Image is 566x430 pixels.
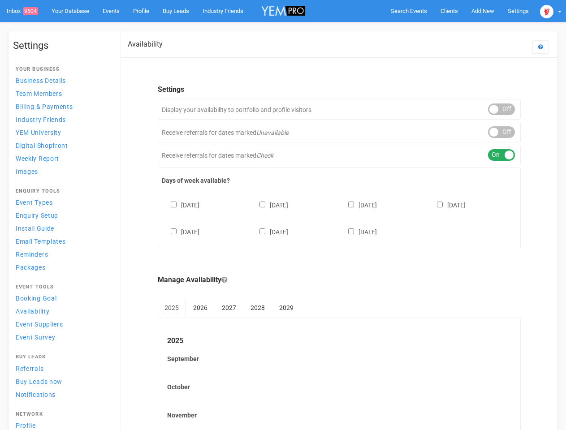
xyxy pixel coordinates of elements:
legend: 2025 [167,336,511,346]
div: Receive referrals for dates marked [158,145,521,165]
span: Search Events [391,8,427,14]
a: Notifications [13,388,112,400]
h4: Buy Leads [16,354,109,360]
a: Digital Shopfront [13,139,112,151]
a: YEM University [13,126,112,138]
a: Enquiry Setup [13,209,112,221]
a: Install Guide [13,222,112,234]
span: Email Templates [16,238,66,245]
label: October [167,383,511,391]
label: November [167,411,511,420]
label: [DATE] [428,200,466,210]
span: Notifications [16,391,56,398]
span: Install Guide [16,225,54,232]
a: Reminders [13,248,112,260]
span: Event Types [16,199,53,206]
span: Event Survey [16,334,55,341]
a: Availability [13,305,112,317]
input: [DATE] [348,202,354,207]
label: [DATE] [251,227,288,236]
span: Clients [441,8,458,14]
span: Booking Goal [16,295,56,302]
h4: Network [16,412,109,417]
span: Billing & Payments [16,103,73,110]
a: Business Details [13,74,112,86]
a: 2027 [215,299,243,317]
span: Event Suppliers [16,321,63,328]
label: Days of week available? [162,176,517,185]
input: [DATE] [259,202,265,207]
input: [DATE] [348,228,354,234]
a: Buy Leads now [13,375,112,387]
label: [DATE] [339,227,377,236]
a: Images [13,165,112,177]
a: Industry Friends [13,113,112,125]
h1: Settings [13,40,112,51]
span: Weekly Report [16,155,59,162]
span: Enquiry Setup [16,212,58,219]
h2: Availability [128,40,163,48]
h4: Event Tools [16,284,109,290]
label: [DATE] [251,200,288,210]
img: open-uri20250107-2-1pbi2ie [540,5,553,18]
span: Images [16,168,38,175]
div: Display your availability to portfolio and profile visitors [158,99,521,120]
input: [DATE] [437,202,443,207]
label: [DATE] [162,227,199,236]
label: [DATE] [339,200,377,210]
a: Team Members [13,87,112,99]
a: Event Suppliers [13,318,112,330]
div: Receive referrals for dates marked [158,122,521,142]
a: Packages [13,261,112,273]
a: 2026 [186,299,214,317]
a: Weekly Report [13,152,112,164]
input: [DATE] [259,228,265,234]
span: Packages [16,264,46,271]
input: [DATE] [171,228,177,234]
a: 2025 [158,299,186,318]
em: Check [256,152,273,159]
span: Team Members [16,90,62,97]
legend: Manage Availability [158,275,521,285]
span: Digital Shopfront [16,142,68,149]
a: Event Survey [13,331,112,343]
a: 2029 [272,299,300,317]
span: 9504 [23,7,38,15]
a: 2028 [244,299,272,317]
h4: Your Business [16,67,109,72]
span: Reminders [16,251,48,258]
label: September [167,354,511,363]
a: Referrals [13,362,112,374]
span: Business Details [16,77,66,84]
label: [DATE] [162,200,199,210]
span: Add New [471,8,494,14]
input: [DATE] [171,202,177,207]
a: Billing & Payments [13,100,112,112]
a: Booking Goal [13,292,112,304]
h4: Enquiry Tools [16,189,109,194]
a: Event Types [13,196,112,208]
em: Unavailable [256,129,289,136]
span: Availability [16,308,49,315]
span: YEM University [16,129,61,136]
a: Email Templates [13,235,112,247]
legend: Settings [158,85,521,95]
